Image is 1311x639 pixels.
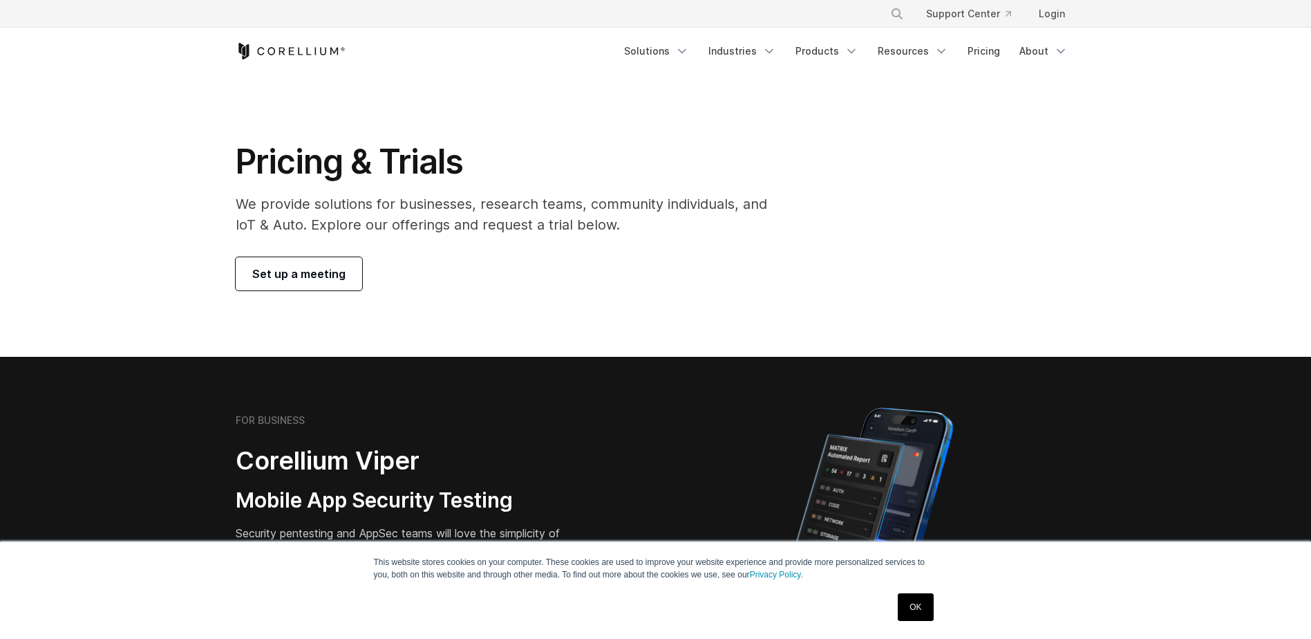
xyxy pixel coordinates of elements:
p: We provide solutions for businesses, research teams, community individuals, and IoT & Auto. Explo... [236,194,786,235]
a: About [1011,39,1076,64]
p: Security pentesting and AppSec teams will love the simplicity of automated report generation comb... [236,525,590,575]
span: Set up a meeting [252,266,346,282]
h3: Mobile App Security Testing [236,488,590,514]
p: This website stores cookies on your computer. These cookies are used to improve your website expe... [374,556,938,581]
a: Products [787,39,867,64]
a: Corellium Home [236,43,346,59]
a: OK [898,593,933,621]
a: Support Center [915,1,1022,26]
a: Industries [700,39,784,64]
div: Navigation Menu [616,39,1076,64]
h6: FOR BUSINESS [236,414,305,427]
a: Privacy Policy. [750,570,803,580]
a: Set up a meeting [236,257,362,290]
h2: Corellium Viper [236,445,590,476]
a: Pricing [959,39,1008,64]
a: Resources [869,39,956,64]
a: Login [1028,1,1076,26]
h1: Pricing & Trials [236,141,786,183]
button: Search [885,1,909,26]
a: Solutions [616,39,697,64]
div: Navigation Menu [874,1,1076,26]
